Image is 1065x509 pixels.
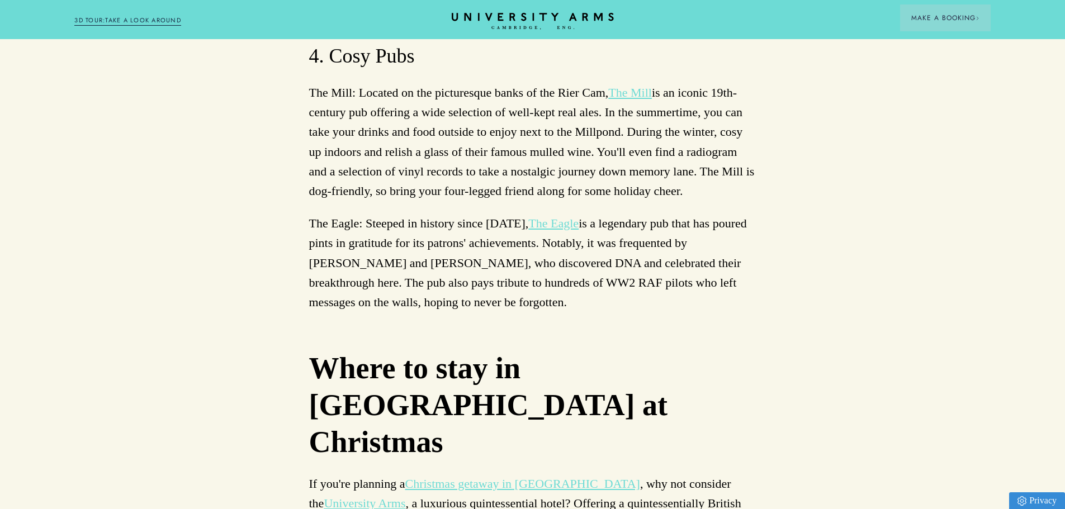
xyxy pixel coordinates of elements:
[309,83,756,201] p: The Mill: Located on the picturesque banks of the Rier Cam, is an iconic 19th-century pub offerin...
[976,16,979,20] img: Arrow icon
[900,4,991,31] button: Make a BookingArrow icon
[74,16,181,26] a: 3D TOUR:TAKE A LOOK AROUND
[405,477,640,491] a: Christmas getaway in [GEOGRAPHIC_DATA]
[528,216,579,230] a: The Eagle
[309,43,756,70] h3: 4. Cosy Pubs
[309,351,668,459] strong: Where to stay in [GEOGRAPHIC_DATA] at Christmas
[1017,496,1026,506] img: Privacy
[608,85,652,99] a: The Mill
[1009,492,1065,509] a: Privacy
[911,13,979,23] span: Make a Booking
[309,213,756,312] p: The Eagle: Steeped in history since [DATE], is a legendary pub that has poured pints in gratitude...
[452,13,614,30] a: Home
